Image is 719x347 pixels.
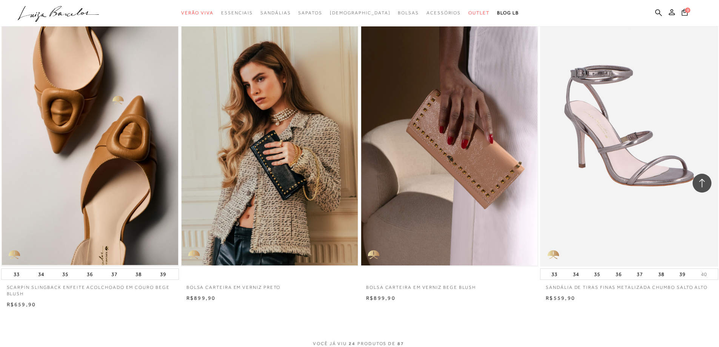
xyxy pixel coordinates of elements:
a: BOLSA CARTEIRA EM VERNIZ PRETO [181,280,359,291]
span: Sandálias [260,10,291,15]
span: Essenciais [221,10,253,15]
button: 39 [158,269,168,279]
span: BLOG LB [497,10,519,15]
span: VOCÊ JÁ VIU PRODUTOS DE [313,341,406,346]
a: categoryNavScreenReaderText [298,6,322,20]
button: 33 [11,269,22,279]
button: 35 [60,269,71,279]
button: 0 [679,8,690,19]
img: golden_caliandra_v6.png [181,244,207,267]
a: categoryNavScreenReaderText [221,6,253,20]
button: 36 [613,269,624,279]
a: categoryNavScreenReaderText [426,6,461,20]
span: R$659,90 [7,301,36,307]
span: 24 [349,341,356,346]
span: R$899,90 [186,295,216,301]
img: golden_caliandra_v6.png [1,244,28,267]
span: R$899,90 [366,295,396,301]
img: SCARPIN SLINGBACK ENFEITE ACOLCHOADO EM COURO BEGE BLUSH [2,1,178,265]
a: BOLSA CARTEIRA EM VERNIZ PRETO BOLSA CARTEIRA EM VERNIZ PRETO [182,1,358,265]
a: BOLSA CARTEIRA EM VERNIZ BEGE BLUSH BOLSA CARTEIRA EM VERNIZ BEGE BLUSH [361,1,537,265]
span: Bolsas [398,10,419,15]
button: 33 [549,269,560,279]
button: 35 [592,269,602,279]
a: categoryNavScreenReaderText [398,6,419,20]
img: BOLSA CARTEIRA EM VERNIZ PRETO [182,1,358,265]
img: BOLSA CARTEIRA EM VERNIZ BEGE BLUSH [361,1,537,265]
a: categoryNavScreenReaderText [468,6,490,20]
span: Outlet [468,10,490,15]
a: BOLSA CARTEIRA EM VERNIZ BEGE BLUSH [360,280,538,291]
button: 37 [109,269,120,279]
img: golden_caliandra_v6.png [540,244,567,267]
img: golden_caliandra_v6.png [360,244,387,267]
button: 37 [634,269,645,279]
a: BLOG LB [497,6,519,20]
span: Acessórios [426,10,461,15]
button: 34 [36,269,46,279]
button: 38 [656,269,667,279]
span: 87 [397,341,404,346]
button: 40 [699,271,709,278]
span: Sapatos [298,10,322,15]
button: 38 [133,269,144,279]
span: 0 [685,8,690,13]
a: noSubCategoriesText [330,6,391,20]
span: R$559,90 [546,295,575,301]
button: 39 [677,269,688,279]
a: categoryNavScreenReaderText [260,6,291,20]
a: SCARPIN SLINGBACK ENFEITE ACOLCHOADO EM COURO BEGE BLUSH [1,280,179,297]
button: 34 [571,269,581,279]
button: 36 [85,269,95,279]
img: SANDÁLIA DE TIRAS FINAS METALIZADA CHUMBO SALTO ALTO [541,1,717,265]
span: [DEMOGRAPHIC_DATA] [330,10,391,15]
a: SCARPIN SLINGBACK ENFEITE ACOLCHOADO EM COURO BEGE BLUSH SCARPIN SLINGBACK ENFEITE ACOLCHOADO EM ... [2,1,178,265]
a: categoryNavScreenReaderText [181,6,214,20]
span: Verão Viva [181,10,214,15]
a: SANDÁLIA DE TIRAS FINAS METALIZADA CHUMBO SALTO ALTO SANDÁLIA DE TIRAS FINAS METALIZADA CHUMBO SA... [541,1,717,265]
a: SANDÁLIA DE TIRAS FINAS METALIZADA CHUMBO SALTO ALTO [540,280,718,291]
